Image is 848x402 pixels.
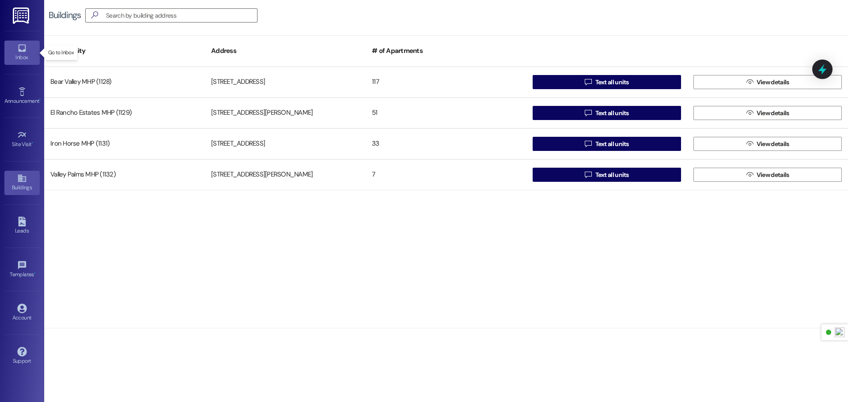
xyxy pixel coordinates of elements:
[757,139,789,149] span: View details
[4,258,40,282] a: Templates •
[205,40,366,62] div: Address
[44,40,205,62] div: Community
[205,104,366,122] div: [STREET_ADDRESS][PERSON_NAME]
[366,135,526,153] div: 33
[49,11,81,20] div: Buildings
[757,78,789,87] span: View details
[757,109,789,118] span: View details
[13,8,31,24] img: ResiDesk Logo
[4,128,40,151] a: Site Visit •
[44,104,205,122] div: El Rancho Estates MHP (1129)
[34,270,35,276] span: •
[693,168,842,182] button: View details
[585,79,591,86] i: 
[533,168,681,182] button: Text all units
[746,109,753,116] i: 
[205,166,366,184] div: [STREET_ADDRESS][PERSON_NAME]
[366,73,526,91] div: 117
[533,106,681,120] button: Text all units
[746,140,753,147] i: 
[106,9,257,22] input: Search by building address
[595,170,629,180] span: Text all units
[4,214,40,238] a: Leads
[205,135,366,153] div: [STREET_ADDRESS]
[585,109,591,116] i: 
[32,140,33,146] span: •
[48,49,74,56] p: Go to Inbox
[533,137,681,151] button: Text all units
[39,97,41,103] span: •
[585,171,591,178] i: 
[44,166,205,184] div: Valley Palms MHP (1132)
[205,73,366,91] div: [STREET_ADDRESS]
[595,109,629,118] span: Text all units
[4,41,40,64] a: Inbox
[366,104,526,122] div: 51
[87,11,102,20] i: 
[366,166,526,184] div: 7
[746,171,753,178] i: 
[4,344,40,368] a: Support
[746,79,753,86] i: 
[693,106,842,120] button: View details
[693,75,842,89] button: View details
[4,171,40,195] a: Buildings
[595,139,629,149] span: Text all units
[595,78,629,87] span: Text all units
[44,73,205,91] div: Bear Valley MHP (1128)
[44,135,205,153] div: Iron Horse MHP (1131)
[693,137,842,151] button: View details
[533,75,681,89] button: Text all units
[585,140,591,147] i: 
[366,40,526,62] div: # of Apartments
[4,301,40,325] a: Account
[757,170,789,180] span: View details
